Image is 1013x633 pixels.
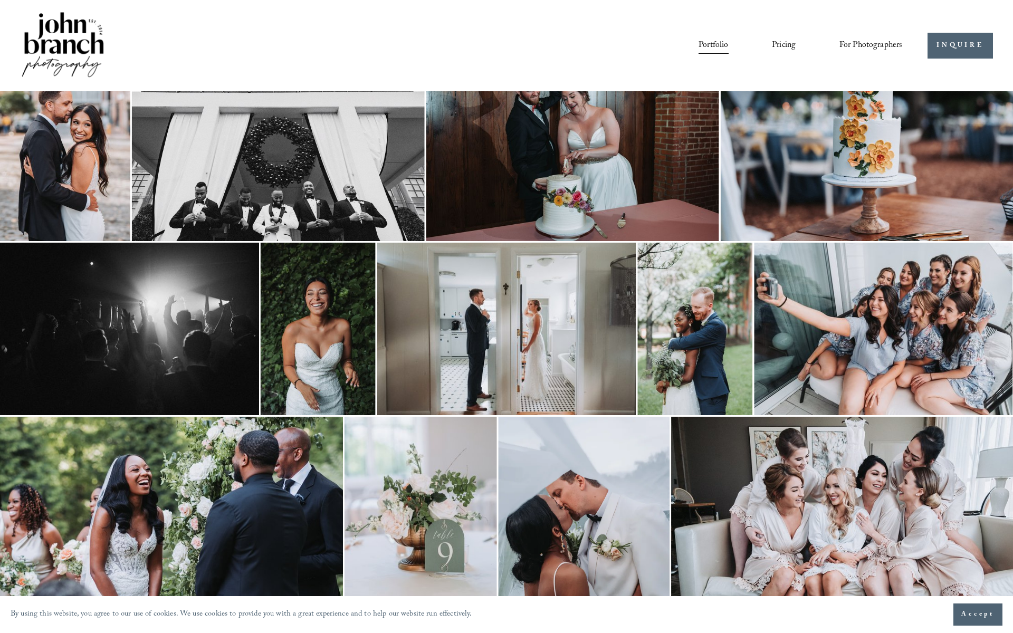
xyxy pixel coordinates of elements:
[637,243,752,415] img: A bride and groom embrace outdoors, smiling; the bride holds a green bouquet, and the groom wears...
[132,46,425,241] img: Group of men in tuxedos standing under a large wreath on a building's entrance.
[772,37,796,55] a: Pricing
[699,37,728,55] a: Portfolio
[928,33,992,59] a: INQUIRE
[839,37,903,55] a: folder dropdown
[426,46,719,241] img: A couple is playfully cutting their wedding cake. The bride is wearing a white strapless gown, an...
[11,607,472,622] p: By using this website, you agree to our use of cookies. We use cookies to provide you with a grea...
[261,243,376,415] img: Smiling bride in strapless white dress with green leafy background.
[953,603,1002,626] button: Accept
[754,243,1012,415] img: A group of women in matching pajamas taking a selfie on a balcony, smiling and posing together.
[377,243,636,415] img: A bride in a white dress and a groom in a suit preparing in adjacent rooms with a bathroom and ki...
[20,10,106,81] img: John Branch IV Photography
[961,609,995,620] span: Accept
[839,37,903,54] span: For Photographers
